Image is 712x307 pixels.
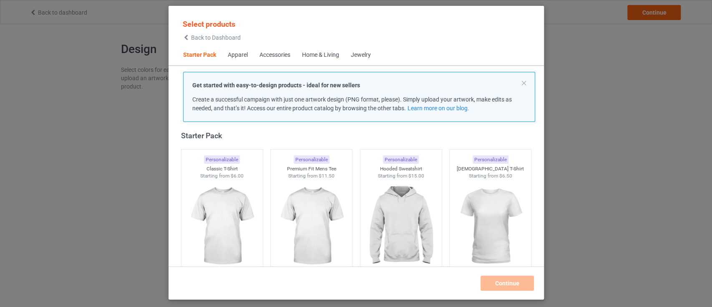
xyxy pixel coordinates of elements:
div: Hooded Sweatshirt [360,165,441,173]
span: Back to Dashboard [191,34,241,41]
div: [DEMOGRAPHIC_DATA] T-Shirt [450,165,531,173]
div: Accessories [259,51,290,59]
div: Personalizable [472,155,508,164]
div: Home & Living [302,51,339,59]
div: Premium Fit Mens Tee [271,165,352,173]
div: Personalizable [293,155,329,164]
div: Starting from [181,173,262,180]
span: $6.00 [231,173,244,179]
div: Personalizable [204,155,240,164]
img: regular.jpg [184,180,259,273]
img: regular.jpg [274,180,349,273]
div: Classic T-Shirt [181,165,262,173]
div: Personalizable [383,155,419,164]
img: regular.jpg [453,180,528,273]
a: Learn more on our blog. [407,105,469,112]
div: Jewelry [351,51,371,59]
div: Starting from [450,173,531,180]
img: regular.jpg [363,180,438,273]
div: Starting from [271,173,352,180]
span: Create a successful campaign with just one artwork design (PNG format, please). Simply upload you... [192,96,512,112]
span: $15.00 [408,173,424,179]
strong: Get started with easy-to-design products - ideal for new sellers [192,82,360,89]
span: Starter Pack [177,45,222,65]
span: Select products [183,20,235,28]
span: $11.50 [319,173,335,179]
span: $6.50 [499,173,512,179]
div: Starter Pack [181,131,535,140]
div: Starting from [360,173,441,180]
div: Apparel [228,51,248,59]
